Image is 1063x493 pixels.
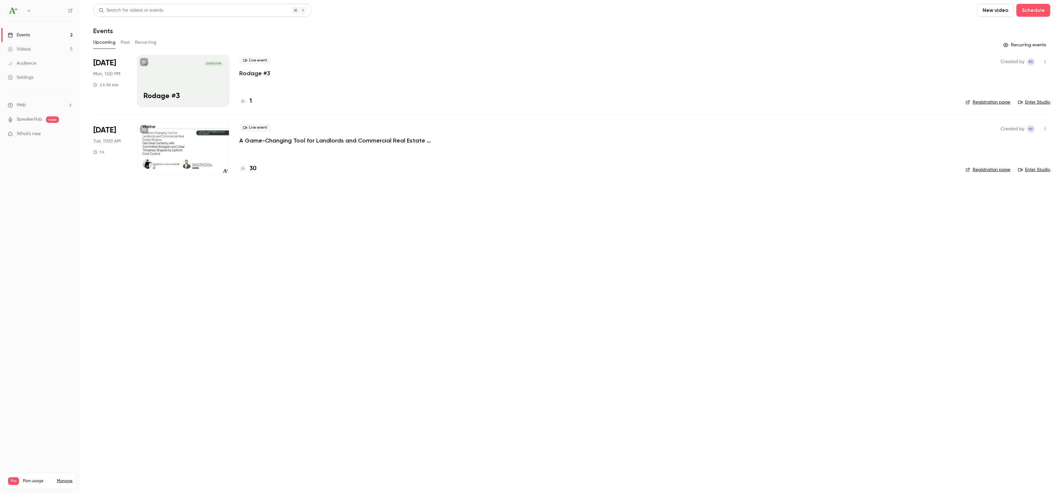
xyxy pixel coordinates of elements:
[8,32,30,38] div: Events
[99,7,163,14] div: Search for videos or events
[1029,125,1033,133] span: ES
[1001,125,1024,133] span: Created by
[966,167,1010,173] a: Registration page
[93,125,116,135] span: [DATE]
[1027,58,1035,66] span: Emmanuelle Sera
[8,102,73,108] li: help-dropdown-opener
[17,102,26,108] span: Help
[239,57,271,64] span: Live event
[1018,99,1050,105] a: Enter Studio
[1027,125,1035,133] span: Emmanuelle Sera
[8,74,33,81] div: Settings
[1016,4,1050,17] button: Schedule
[137,55,229,107] a: Rodage #3[DATE] 1:00 PMRodage #3
[204,61,223,66] span: [DATE] 1:00 PM
[93,71,120,77] span: Mon, 1:00 PM
[250,164,256,173] h4: 30
[1029,58,1033,66] span: ES
[93,37,115,48] button: Upcoming
[135,37,157,48] button: Recurring
[966,99,1010,105] a: Registration page
[8,477,19,485] span: Pro
[93,150,104,155] div: 1 h
[17,131,41,137] span: What's new
[1001,58,1024,66] span: Created by
[93,55,127,107] div: Sep 15 Mon, 1:00 PM (America/Toronto)
[93,27,113,35] h1: Events
[1000,40,1050,50] button: Recurring events
[23,479,53,484] span: Plan usage
[46,116,59,123] span: new
[143,92,223,101] p: Rodage #3
[250,97,252,105] h4: 1
[93,123,127,174] div: Sep 16 Tue, 11:00 AM (America/Toronto)
[239,124,271,132] span: Live event
[239,137,432,144] a: A Game-Changing Tool for Landlords and Commercial Real Estate Brokers: Get Deal Certainty with Co...
[57,479,72,484] a: Manage
[93,138,121,144] span: Tue, 11:00 AM
[93,82,119,87] div: 2 h 30 min
[1018,167,1050,173] a: Enter Studio
[239,97,252,105] a: 1
[8,60,36,67] div: Audience
[93,58,116,68] span: [DATE]
[977,4,1014,17] button: New video
[239,69,270,77] a: Rodage #3
[239,164,256,173] a: 30
[8,46,31,52] div: Videos
[121,37,130,48] button: Past
[17,116,42,123] a: SpeakerHub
